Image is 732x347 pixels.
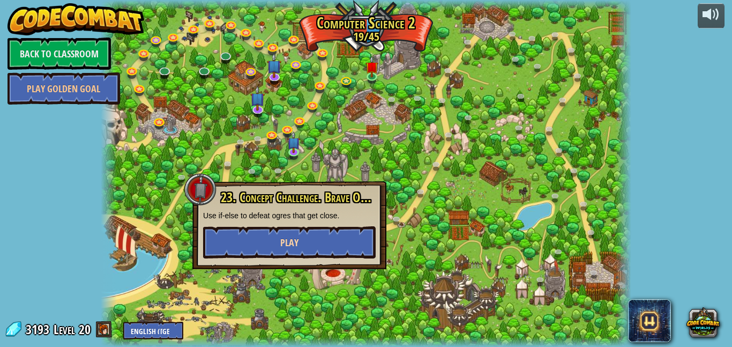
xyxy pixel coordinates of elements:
[54,321,75,338] span: Level
[267,53,281,78] img: level-banner-unstarted-subscriber.png
[8,3,145,35] img: CodeCombat - Learn how to code by playing a game
[280,236,298,249] span: Play
[26,321,53,338] span: 3193
[79,321,91,338] span: 20
[698,3,724,28] button: Adjust volume
[8,72,120,105] a: Play Golden Goal
[366,56,378,77] img: level-banner-unstarted.png
[287,131,300,153] img: level-banner-unstarted-subscriber.png
[8,38,111,70] a: Back to Classroom
[203,226,376,259] button: Play
[221,188,378,206] span: 23. Concept Challenge. Brave Ogres
[203,210,376,221] p: Use if-else to defeat ogres that get close.
[251,86,265,110] img: level-banner-unstarted-subscriber.png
